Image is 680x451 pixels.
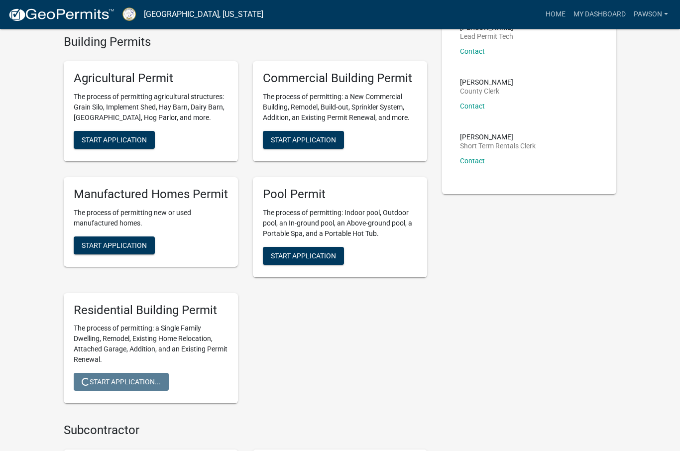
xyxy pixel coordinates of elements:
[74,236,155,254] button: Start Application
[82,135,147,143] span: Start Application
[263,247,344,265] button: Start Application
[74,131,155,149] button: Start Application
[271,135,336,143] span: Start Application
[263,187,417,202] h5: Pool Permit
[460,33,513,40] p: Lead Permit Tech
[82,241,147,249] span: Start Application
[460,133,536,140] p: [PERSON_NAME]
[74,303,228,318] h5: Residential Building Permit
[460,102,485,110] a: Contact
[460,88,513,95] p: County Clerk
[263,208,417,239] p: The process of permitting: Indoor pool, Outdoor pool, an In-ground pool, an Above-ground pool, a ...
[460,47,485,55] a: Contact
[460,24,513,31] p: [PERSON_NAME]
[630,5,672,24] a: Pawson
[569,5,630,24] a: My Dashboard
[74,71,228,86] h5: Agricultural Permit
[122,7,136,21] img: Putnam County, Georgia
[82,378,161,386] span: Start Application...
[144,6,263,23] a: [GEOGRAPHIC_DATA], [US_STATE]
[460,142,536,149] p: Short Term Rentals Clerk
[74,323,228,365] p: The process of permitting: a Single Family Dwelling, Remodel, Existing Home Relocation, Attached ...
[74,208,228,228] p: The process of permitting new or used manufactured homes.
[74,187,228,202] h5: Manufactured Homes Permit
[542,5,569,24] a: Home
[263,92,417,123] p: The process of permitting: a New Commercial Building, Remodel, Build-out, Sprinkler System, Addit...
[74,373,169,391] button: Start Application...
[271,251,336,259] span: Start Application
[460,157,485,165] a: Contact
[74,92,228,123] p: The process of permitting agricultural structures: Grain Silo, Implement Shed, Hay Barn, Dairy Ba...
[263,71,417,86] h5: Commercial Building Permit
[64,35,427,49] h4: Building Permits
[64,423,427,438] h4: Subcontractor
[263,131,344,149] button: Start Application
[460,79,513,86] p: [PERSON_NAME]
